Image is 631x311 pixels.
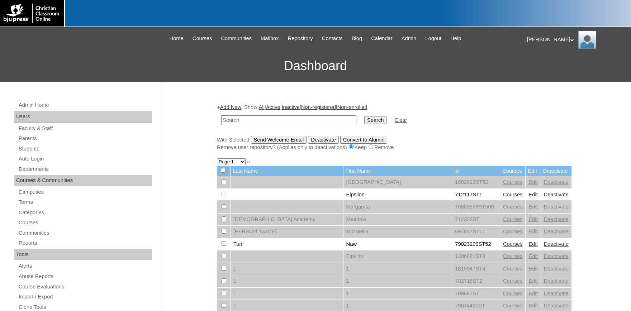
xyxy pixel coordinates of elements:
[318,34,346,43] a: Contacts
[503,179,523,185] a: Courses
[528,204,537,210] a: Edit
[193,34,212,43] span: Courses
[452,214,500,226] td: 712328ST
[398,34,420,43] a: Admin
[528,192,537,197] a: Edit
[18,282,152,291] a: Course Evaluations
[544,229,569,234] a: Deactivate
[544,204,569,210] a: Deactivate
[528,291,537,296] a: Edit
[503,241,523,247] a: Courses
[452,166,500,176] td: Id
[447,34,465,43] a: Help
[528,278,537,284] a: Edit
[343,288,452,300] td: 1
[425,34,441,43] span: Logout
[367,34,396,43] a: Calendar
[14,175,152,186] div: Courses & Communities
[322,34,343,43] span: Contacts
[282,104,300,110] a: Inactive
[544,179,569,185] a: Deactivate
[352,34,362,43] span: Blog
[18,229,152,238] a: Communities
[348,34,366,43] a: Blog
[528,216,537,222] a: Edit
[14,111,152,123] div: Users
[452,226,500,238] td: 697037ST11
[343,250,452,263] td: Eipsilon
[544,216,569,222] a: Deactivate
[452,189,500,201] td: 712117ST1
[343,201,452,213] td: Margaryta
[337,104,367,110] a: Non-enrolled
[170,34,184,43] span: Home
[503,229,523,234] a: Courses
[402,34,417,43] span: Admin
[503,291,523,296] a: Courses
[528,229,537,234] a: Edit
[578,31,596,49] img: Karen Lawton
[343,275,452,287] td: 1
[528,241,537,247] a: Edit
[452,250,500,263] td: 1206881ST8
[343,226,452,238] td: Michaella
[301,104,336,110] a: Non-registered
[231,238,343,250] td: Tun
[4,50,627,82] h3: Dashboard
[503,303,523,308] a: Courses
[220,104,241,110] a: Add New
[284,34,317,43] a: Repository
[503,266,523,272] a: Courses
[259,104,265,110] a: All
[4,4,61,23] img: logo-white.png
[18,208,152,217] a: Categories
[288,34,313,43] span: Repository
[364,116,386,124] input: Search
[261,34,279,43] span: Mailbox
[231,214,343,226] td: [DEMOGRAPHIC_DATA] Academy
[217,34,255,43] a: Communities
[503,216,523,222] a: Courses
[528,253,537,259] a: Edit
[217,136,572,151] div: With Selected:
[221,115,356,125] input: Search
[503,204,523,210] a: Courses
[526,166,540,176] td: Edit
[371,34,392,43] span: Calendar
[231,263,343,275] td: 1
[343,176,452,188] td: [GEOGRAPHIC_DATA]
[544,291,569,296] a: Deactivate
[544,253,569,259] a: Deactivate
[544,303,569,308] a: Deactivate
[452,176,500,188] td: 1682823ST52
[221,34,252,43] span: Communities
[503,192,523,197] a: Courses
[452,288,500,300] td: 709661ST
[541,166,571,176] td: Deactivate
[189,34,216,43] a: Courses
[231,166,343,176] td: Last Name
[528,266,537,272] a: Edit
[18,165,152,174] a: Departments
[544,241,569,247] a: Deactivate
[308,136,338,144] input: Deactivate
[231,288,343,300] td: 1
[343,263,452,275] td: 1
[500,166,526,176] td: Courses
[422,34,445,43] a: Logout
[266,104,280,110] a: Active
[452,263,500,275] td: 1815947ST4
[544,278,569,284] a: Deactivate
[18,101,152,110] a: Admin Home
[217,104,572,151] div: + | Show: | | | |
[528,303,537,308] a: Edit
[343,214,452,226] td: Meadow
[18,124,152,133] a: Faculty & Staff
[544,192,569,197] a: Deactivate
[343,238,452,250] td: Naw
[217,144,572,151] div: Remove user repository? (Applies only to deactivations) Keep Remove
[18,218,152,227] a: Courses
[450,34,461,43] span: Help
[528,179,537,185] a: Edit
[503,253,523,259] a: Courses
